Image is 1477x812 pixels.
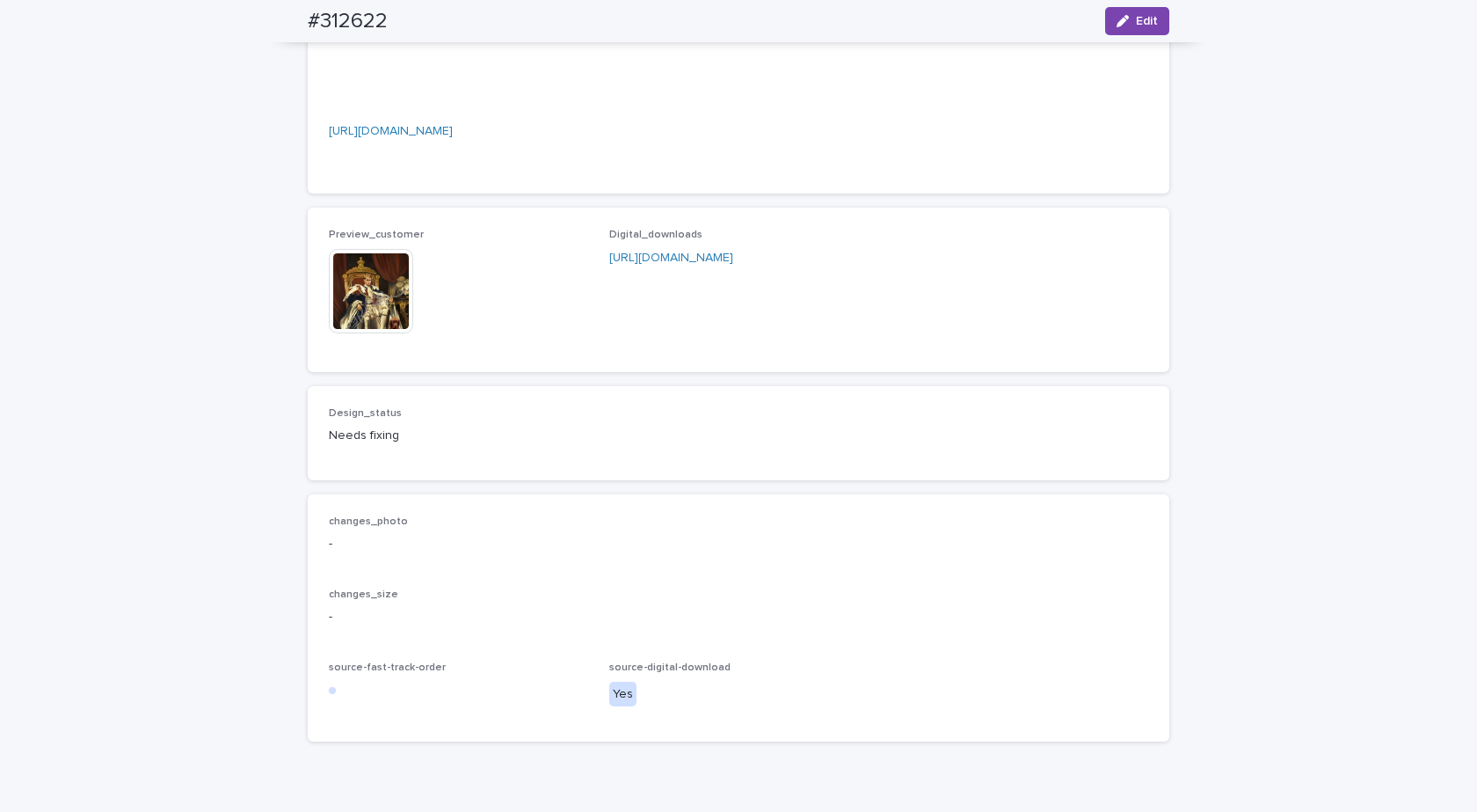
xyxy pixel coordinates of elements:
[609,230,702,240] span: Digital_downloads
[1105,7,1169,35] button: Edit
[329,535,1148,553] p: -
[329,427,588,445] p: Needs fixing
[308,9,388,34] h2: #312622
[329,125,453,137] a: [URL][DOMAIN_NAME]
[329,230,424,240] span: Preview_customer
[1136,15,1158,27] span: Edit
[329,608,1148,626] p: -
[329,589,398,600] span: changes_size
[329,662,446,673] span: source-fast-track-order
[609,682,637,707] div: Yes
[329,408,402,419] span: Design_status
[329,516,408,527] span: changes_photo
[609,662,731,673] span: source-digital-download
[609,252,733,264] a: [URL][DOMAIN_NAME]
